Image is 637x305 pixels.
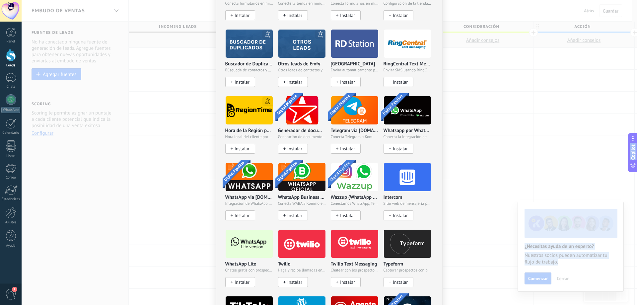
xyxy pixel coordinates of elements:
[1,131,21,135] div: Calendario
[1,197,21,201] div: Estadísticas
[384,228,431,260] img: logo_main.png
[331,195,379,200] p: Wazzup (WhatsApp & Instagram)
[225,68,273,73] span: Búsqueda de contactos y empresas duplicados
[393,79,408,85] span: Instalar
[331,128,379,134] p: Telegram via [DOMAIN_NAME]
[384,29,431,96] div: RingCentral Text Messaging
[331,201,379,206] span: Conectamos WhatsApp, Telegram e Instagram a Kommo
[278,77,308,87] button: Instalar
[278,1,326,6] span: Conecte la tienda en minutos
[331,268,379,273] span: Chatear con los prospectos usando SMS de Twilio
[278,128,326,134] p: Generador de documentos de Emfy
[225,163,278,229] div: WhatsApp via Radist.Online
[287,213,302,218] span: Instalar
[384,68,431,73] span: Enviar SMS usando RingCentral
[287,13,302,18] span: Instalar
[384,268,431,273] span: Capturar prospectos con bellos formularios
[225,229,278,296] div: WhatsApp Lite
[331,163,384,229] div: Wazzup (WhatsApp & Instagram)
[278,29,331,96] div: Otros leads de Emfy
[340,146,355,152] span: Instalar
[278,163,331,229] div: WhatsApp Business API (WABA) via Radist.Online
[1,85,21,89] div: Chats
[384,28,431,60] img: logo_main.png
[278,10,308,20] button: Instalar
[340,79,355,85] span: Instalar
[225,1,273,6] span: Conecta formularios en minutos
[278,96,331,163] div: Generador de documentos de Emfy
[278,161,325,193] img: logo_main.png
[384,277,413,287] button: Instalar
[393,13,408,18] span: Instalar
[278,229,331,296] div: Twilio
[225,201,273,206] span: Integración de WhatsApp para Kommo
[225,144,255,154] button: Instalar
[225,268,273,273] span: Chatee gratis con prospectos en WhatsApp
[331,161,378,193] img: logo_main.png
[278,277,308,287] button: Instalar
[225,29,278,96] div: Buscador de Duplicados de Emfy
[226,161,273,193] img: logo_main.png
[384,201,431,206] span: Sitio web de mensajería para empresas
[278,268,326,273] span: Haga y reciba llamadas en Kommo con un solo clic
[331,28,378,60] img: logo_main.png
[384,195,402,200] p: Intercom
[331,277,361,287] button: Instalar
[225,128,273,134] p: Hora de la Región por Emfy
[331,29,384,96] div: RD Station
[630,144,636,160] span: Copilot
[225,135,273,139] span: Hora local del cliente por número de teléfono
[235,213,249,218] span: Instalar
[340,213,355,218] span: Instalar
[287,146,302,152] span: Instalar
[278,135,326,139] span: Generación de documentos, presentaciones y PC
[1,39,21,44] div: Panel
[384,229,431,296] div: Typeform
[278,210,308,220] button: Instalar
[331,10,361,20] button: Instalar
[384,94,431,126] img: logo_main.png
[278,228,325,260] img: logo_main.png
[331,135,379,139] span: Conecta Telegram a Kommo y obtén 3 días gratis
[331,61,375,67] p: [GEOGRAPHIC_DATA]
[393,279,408,285] span: Instalar
[225,195,273,200] p: WhatsApp via [DOMAIN_NAME]
[225,210,255,220] button: Instalar
[278,28,325,60] img: logo_main.png
[393,213,408,218] span: Instalar
[331,228,378,260] img: logo_main.png
[278,61,320,67] p: Otros leads de Emfy
[384,96,431,163] div: Whatsapp por Whatcrm y Telphin
[384,135,431,139] span: Conecta la integración de WhatsApp en un minuto
[235,13,249,18] span: Instalar
[225,10,255,20] button: Instalar
[331,1,379,6] span: Conecta formularios en minutos
[287,79,302,85] span: Instalar
[225,277,255,287] button: Instalar
[1,220,21,225] div: Ajustes
[1,63,21,68] div: Leads
[12,287,17,292] span: 1
[384,128,431,134] p: Whatsapp por Whatcrm y Telphin
[340,279,355,285] span: Instalar
[1,107,20,113] div: WhatsApp
[384,262,403,267] p: Typeform
[278,144,308,154] button: Instalar
[331,229,384,296] div: Twilio Text Messaging
[331,144,361,154] button: Instalar
[384,77,413,87] button: Instalar
[384,1,431,6] span: Configuración de la tienda en solo unos minutos
[278,94,325,126] img: logo_main.png
[235,146,249,152] span: Instalar
[384,61,431,67] p: RingCentral Text Messaging
[225,61,273,67] p: Buscador de Duplicados de Emfy
[384,210,413,220] button: Instalar
[278,195,326,200] p: WhatsApp Business API ([GEOGRAPHIC_DATA]) via [DOMAIN_NAME]
[226,94,273,126] img: logo_main.png
[278,68,326,73] span: Otros leads de contactos y compañías
[393,146,408,152] span: Instalar
[331,262,377,267] p: Twilio Text Messaging
[1,176,21,180] div: Correo
[226,28,273,60] img: logo_main.png
[1,154,21,158] div: Listas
